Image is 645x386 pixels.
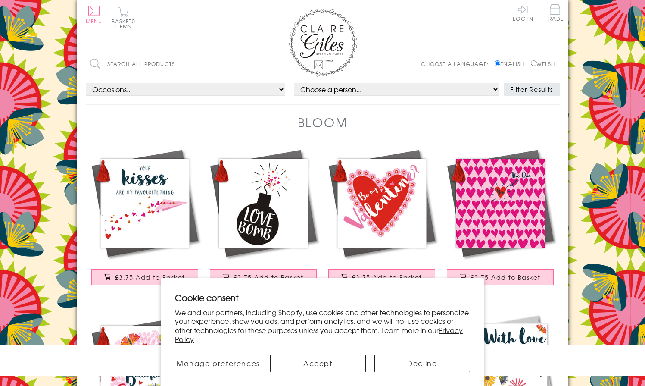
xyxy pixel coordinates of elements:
[298,113,348,131] h1: Bloom
[86,17,103,25] span: Menu
[86,144,204,263] img: Valentine's Day Card, Paper Plane Kisses, Embellished with a colourful tassel
[115,17,135,30] span: 0 items
[175,292,470,304] h2: Cookie consent
[175,355,261,372] button: Manage preferences
[546,4,564,21] span: Trade
[421,60,493,68] p: Choose a language:
[86,54,237,74] input: Search all products
[531,60,536,66] input: Welsh
[86,144,204,294] a: Valentine's Day Card, Paper Plane Kisses, Embellished with a colourful tassel £3.75 Add to Basket
[204,144,323,294] a: Valentine's Day Card, Bomb, Love Bomb, Embellished with a colourful tassel £3.75 Add to Basket
[91,269,198,285] button: £3.75 Add to Basket
[531,60,555,68] label: Welsh
[270,355,366,372] button: Accept
[115,273,185,282] span: £3.75 Add to Basket
[175,325,463,344] a: Privacy Policy
[234,273,304,282] span: £3.75 Add to Basket
[374,355,470,372] button: Decline
[352,273,422,282] span: £3.75 Add to Basket
[112,7,135,29] button: Basket0 items
[177,358,260,368] span: Manage preferences
[228,54,237,74] input: Search
[328,269,435,285] button: £3.75 Add to Basket
[175,308,470,344] p: We and our partners, including Shopify, use cookies and other technologies to personalize your ex...
[495,60,500,66] input: English
[204,144,323,263] img: Valentine's Day Card, Bomb, Love Bomb, Embellished with a colourful tassel
[86,6,103,24] button: Menu
[323,144,441,294] a: Valentine's Day Card, Heart with Flowers, Embellished with a colourful tassel £3.75 Add to Basket
[495,60,529,68] label: English
[441,144,560,294] a: Valentine's Day Card, Hearts Background, Embellished with a colourful tassel £3.75 Add to Basket
[288,9,357,77] img: Claire Giles Greetings Cards
[546,4,564,23] a: Trade
[504,83,560,96] button: Filter Results
[323,144,441,263] img: Valentine's Day Card, Heart with Flowers, Embellished with a colourful tassel
[447,269,554,285] button: £3.75 Add to Basket
[513,4,533,21] a: Log In
[210,269,317,285] button: £3.75 Add to Basket
[471,273,541,282] span: £3.75 Add to Basket
[441,144,560,263] img: Valentine's Day Card, Hearts Background, Embellished with a colourful tassel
